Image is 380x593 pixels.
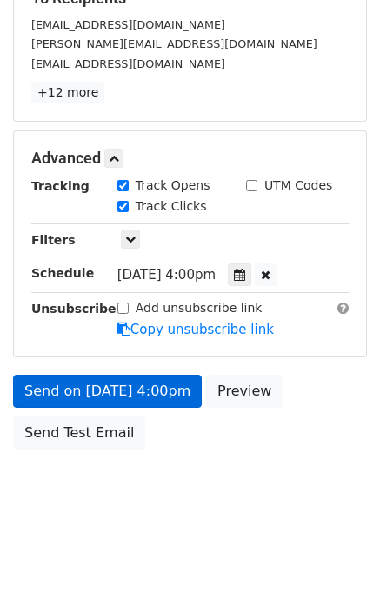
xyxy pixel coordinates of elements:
iframe: Chat Widget [293,510,380,593]
label: Track Opens [136,177,210,195]
small: [PERSON_NAME][EMAIL_ADDRESS][DOMAIN_NAME] [31,37,317,50]
strong: Schedule [31,266,94,280]
a: Send on [DATE] 4:00pm [13,375,202,408]
label: Add unsubscribe link [136,299,263,317]
span: [DATE] 4:00pm [117,267,216,283]
a: Copy unsubscribe link [117,322,274,337]
small: [EMAIL_ADDRESS][DOMAIN_NAME] [31,18,225,31]
a: +12 more [31,82,104,103]
a: Preview [206,375,283,408]
label: UTM Codes [264,177,332,195]
strong: Filters [31,233,76,247]
label: Track Clicks [136,197,207,216]
small: [EMAIL_ADDRESS][DOMAIN_NAME] [31,57,225,70]
strong: Tracking [31,179,90,193]
strong: Unsubscribe [31,302,117,316]
a: Send Test Email [13,416,145,450]
h5: Advanced [31,149,349,168]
